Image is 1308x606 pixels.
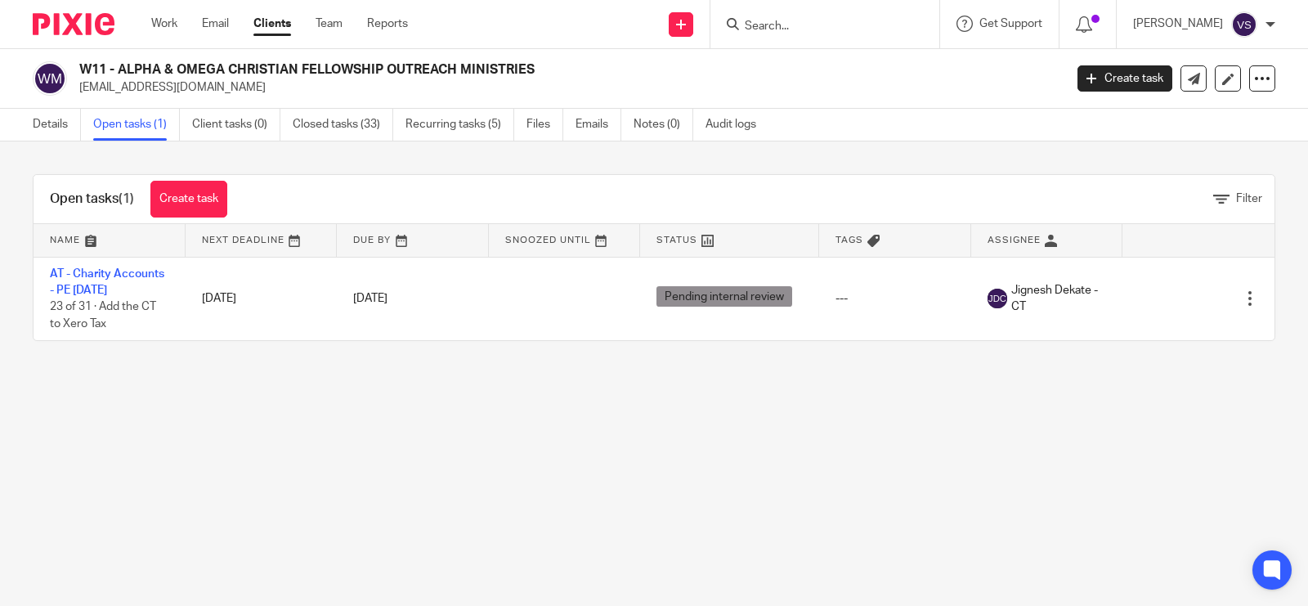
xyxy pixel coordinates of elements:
[150,181,227,218] a: Create task
[656,236,697,245] span: Status
[50,268,164,296] a: AT - Charity Accounts - PE [DATE]
[835,290,955,307] div: ---
[1011,282,1107,316] span: Jignesh Dekate - CT
[979,18,1042,29] span: Get Support
[119,192,134,205] span: (1)
[151,16,177,32] a: Work
[835,236,863,245] span: Tags
[79,61,858,79] h2: W11 - ALPHA & OMEGA CHRISTIAN FELLOWSHIP OUTREACH MINISTRIES
[706,109,768,141] a: Audit logs
[1133,16,1223,32] p: [PERSON_NAME]
[79,79,1053,96] p: [EMAIL_ADDRESS][DOMAIN_NAME]
[33,61,67,96] img: svg%3E
[253,16,291,32] a: Clients
[743,20,890,34] input: Search
[33,109,81,141] a: Details
[405,109,514,141] a: Recurring tasks (5)
[192,109,280,141] a: Client tasks (0)
[293,109,393,141] a: Closed tasks (33)
[353,293,387,304] span: [DATE]
[50,191,134,208] h1: Open tasks
[367,16,408,32] a: Reports
[988,289,1007,308] img: svg%3E
[634,109,693,141] a: Notes (0)
[1236,193,1262,204] span: Filter
[93,109,180,141] a: Open tasks (1)
[656,286,792,307] span: Pending internal review
[505,236,591,245] span: Snoozed Until
[33,13,114,35] img: Pixie
[186,257,338,340] td: [DATE]
[576,109,621,141] a: Emails
[1231,11,1257,38] img: svg%3E
[1077,65,1172,92] a: Create task
[316,16,343,32] a: Team
[202,16,229,32] a: Email
[526,109,563,141] a: Files
[50,301,156,330] span: 23 of 31 · Add the CT to Xero Tax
